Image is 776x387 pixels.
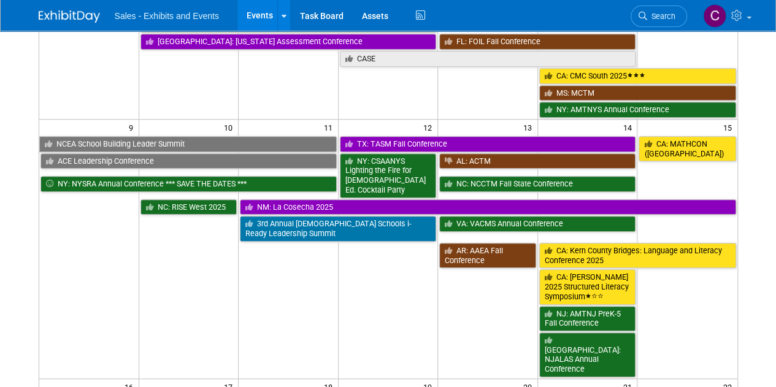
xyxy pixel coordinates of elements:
[140,199,237,215] a: NC: RISE West 2025
[439,176,636,192] a: NC: NCCTM Fall State Conference
[439,216,636,232] a: VA: VACMS Annual Conference
[439,153,636,169] a: AL: ACTM
[539,306,636,331] a: NJ: AMTNJ PreK-5 Fall Conference
[40,176,337,192] a: NY: NYSRA Annual Conference *** SAVE THE DATES ***
[631,6,687,27] a: Search
[115,11,219,21] span: Sales - Exhibits and Events
[323,120,338,135] span: 11
[223,120,238,135] span: 10
[340,153,437,198] a: NY: CSAANYS Lighting the Fire for [DEMOGRAPHIC_DATA] Ed. Cocktail Party
[539,68,736,84] a: CA: CMC South 2025
[539,332,636,377] a: [GEOGRAPHIC_DATA]: NJALAS Annual Conference
[639,136,736,161] a: CA: MATHCON ([GEOGRAPHIC_DATA])
[422,120,437,135] span: 12
[340,136,636,152] a: TX: TASM Fall Conference
[621,120,637,135] span: 14
[439,34,636,50] a: FL: FOIL Fall Conference
[722,120,737,135] span: 15
[140,34,437,50] a: [GEOGRAPHIC_DATA]: [US_STATE] Assessment Conference
[240,216,436,241] a: 3rd Annual [DEMOGRAPHIC_DATA] Schools i-Ready Leadership Summit
[539,243,736,268] a: CA: Kern County Bridges: Language and Literacy Conference 2025
[539,85,736,101] a: MS: MCTM
[40,153,337,169] a: ACE Leadership Conference
[539,269,636,304] a: CA: [PERSON_NAME] 2025 Structured Literacy Symposium
[703,4,726,28] img: Christine Lurz
[522,120,537,135] span: 13
[539,102,736,118] a: NY: AMTNYS Annual Conference
[439,243,536,268] a: AR: AAEA Fall Conference
[240,199,736,215] a: NM: La Cosecha 2025
[340,51,636,67] a: CASE
[39,10,100,23] img: ExhibitDay
[647,12,675,21] span: Search
[39,136,337,152] a: NCEA School Building Leader Summit
[128,120,139,135] span: 9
